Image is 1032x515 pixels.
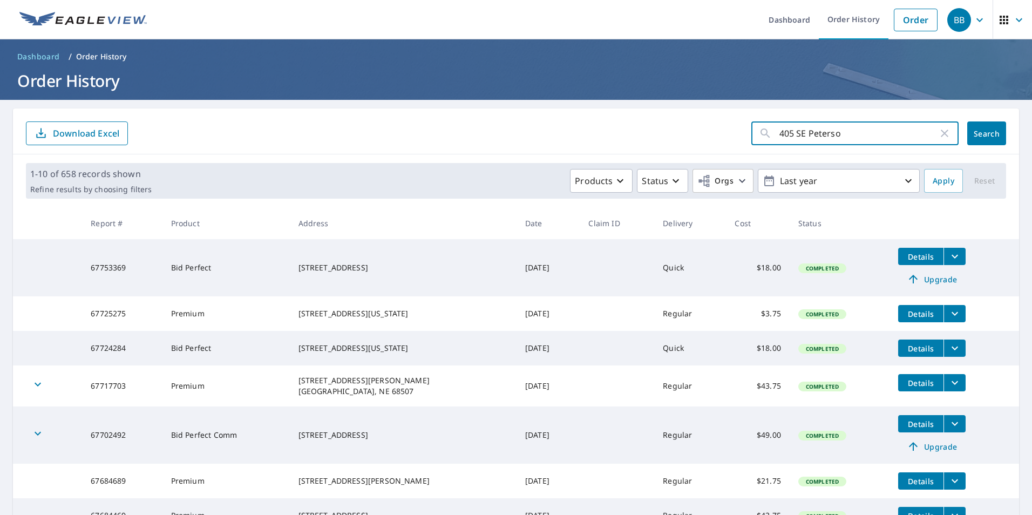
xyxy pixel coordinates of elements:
[580,207,654,239] th: Claim ID
[654,464,726,498] td: Regular
[726,239,789,296] td: $18.00
[726,331,789,365] td: $18.00
[517,331,580,365] td: [DATE]
[162,296,290,331] td: Premium
[943,340,966,357] button: filesDropdownBtn-67724284
[53,127,119,139] p: Download Excel
[943,305,966,322] button: filesDropdownBtn-67725275
[726,406,789,464] td: $49.00
[943,374,966,391] button: filesDropdownBtn-67717703
[905,419,937,429] span: Details
[82,464,162,498] td: 67684689
[905,252,937,262] span: Details
[654,365,726,406] td: Regular
[898,415,943,432] button: detailsBtn-67702492
[905,343,937,354] span: Details
[799,478,845,485] span: Completed
[82,296,162,331] td: 67725275
[637,169,688,193] button: Status
[654,239,726,296] td: Quick
[898,305,943,322] button: detailsBtn-67725275
[776,172,902,191] p: Last year
[298,430,508,441] div: [STREET_ADDRESS]
[692,169,753,193] button: Orgs
[298,375,508,397] div: [STREET_ADDRESS][PERSON_NAME] [GEOGRAPHIC_DATA], NE 68507
[13,70,1019,92] h1: Order History
[967,121,1006,145] button: Search
[517,365,580,406] td: [DATE]
[298,262,508,273] div: [STREET_ADDRESS]
[162,331,290,365] td: Bid Perfect
[943,415,966,432] button: filesDropdownBtn-67702492
[943,248,966,265] button: filesDropdownBtn-67753369
[82,365,162,406] td: 67717703
[17,51,60,62] span: Dashboard
[162,365,290,406] td: Premium
[726,464,789,498] td: $21.75
[898,340,943,357] button: detailsBtn-67724284
[76,51,127,62] p: Order History
[943,472,966,490] button: filesDropdownBtn-67684689
[82,331,162,365] td: 67724284
[905,476,937,486] span: Details
[82,239,162,296] td: 67753369
[298,343,508,354] div: [STREET_ADDRESS][US_STATE]
[905,378,937,388] span: Details
[905,309,937,319] span: Details
[30,167,152,180] p: 1-10 of 658 records shown
[898,270,966,288] a: Upgrade
[517,406,580,464] td: [DATE]
[162,406,290,464] td: Bid Perfect Comm
[790,207,890,239] th: Status
[905,273,959,286] span: Upgrade
[13,48,64,65] a: Dashboard
[799,345,845,353] span: Completed
[162,207,290,239] th: Product
[82,406,162,464] td: 67702492
[898,472,943,490] button: detailsBtn-67684689
[799,310,845,318] span: Completed
[898,248,943,265] button: detailsBtn-67753369
[976,128,997,139] span: Search
[799,383,845,390] span: Completed
[575,174,613,187] p: Products
[290,207,517,239] th: Address
[924,169,963,193] button: Apply
[26,121,128,145] button: Download Excel
[19,12,147,28] img: EV Logo
[726,365,789,406] td: $43.75
[298,476,508,486] div: [STREET_ADDRESS][PERSON_NAME]
[905,440,959,453] span: Upgrade
[517,207,580,239] th: Date
[799,265,845,272] span: Completed
[933,174,954,188] span: Apply
[570,169,633,193] button: Products
[69,50,72,63] li: /
[30,185,152,194] p: Refine results by choosing filters
[82,207,162,239] th: Report #
[947,8,971,32] div: BB
[726,296,789,331] td: $3.75
[898,374,943,391] button: detailsBtn-67717703
[758,169,920,193] button: Last year
[13,48,1019,65] nav: breadcrumb
[517,239,580,296] td: [DATE]
[726,207,789,239] th: Cost
[654,296,726,331] td: Regular
[654,331,726,365] td: Quick
[642,174,668,187] p: Status
[654,207,726,239] th: Delivery
[894,9,938,31] a: Order
[654,406,726,464] td: Regular
[517,464,580,498] td: [DATE]
[517,296,580,331] td: [DATE]
[779,118,938,148] input: Address, Report #, Claim ID, etc.
[799,432,845,439] span: Completed
[162,239,290,296] td: Bid Perfect
[697,174,734,188] span: Orgs
[898,438,966,455] a: Upgrade
[162,464,290,498] td: Premium
[298,308,508,319] div: [STREET_ADDRESS][US_STATE]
